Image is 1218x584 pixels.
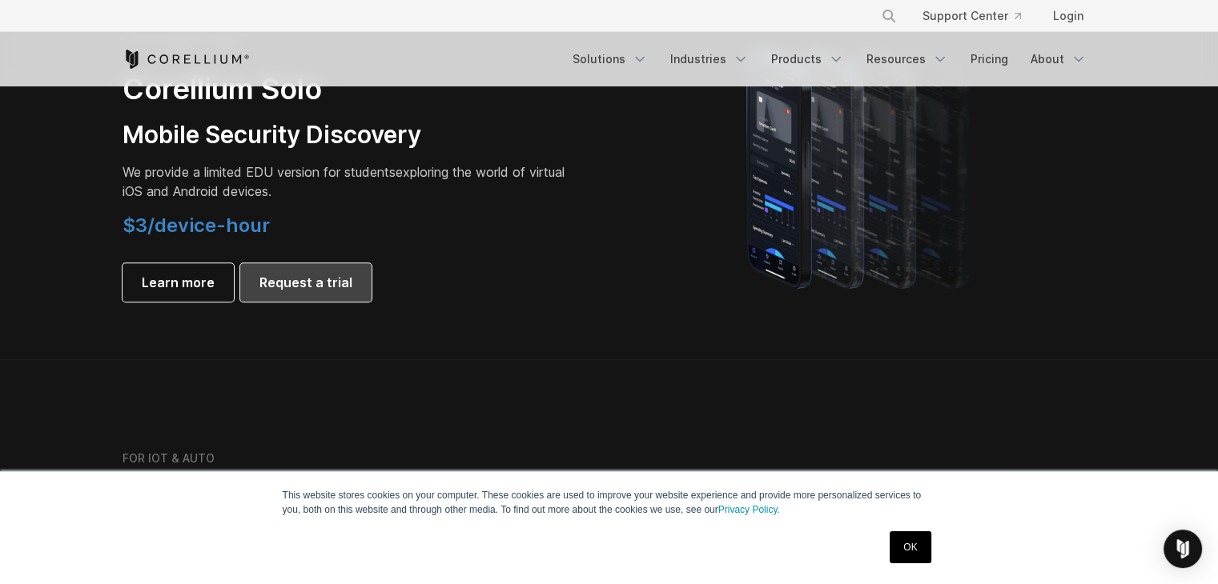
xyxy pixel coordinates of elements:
[123,162,571,201] p: exploring the world of virtual iOS and Android devices.
[661,45,758,74] a: Industries
[123,214,270,237] span: $3/device-hour
[283,488,936,517] p: This website stores cookies on your computer. These cookies are used to improve your website expe...
[142,273,215,292] span: Learn more
[1040,2,1096,30] a: Login
[1164,530,1202,568] div: Open Intercom Messenger
[718,504,780,515] a: Privacy Policy.
[1021,45,1096,74] a: About
[910,2,1034,30] a: Support Center
[857,45,958,74] a: Resources
[563,45,1096,74] div: Navigation Menu
[714,28,1007,308] img: A lineup of four iPhone models becoming more gradient and blurred
[123,50,250,69] a: Corellium Home
[123,120,571,150] h3: Mobile Security Discovery
[563,45,657,74] a: Solutions
[123,164,396,180] span: We provide a limited EDU version for students
[123,451,215,466] h6: FOR IOT & AUTO
[874,2,903,30] button: Search
[961,45,1018,74] a: Pricing
[123,71,571,107] h2: Corellium Solo
[890,531,931,563] a: OK
[123,263,234,302] a: Learn more
[240,263,372,302] a: Request a trial
[259,273,352,292] span: Request a trial
[862,2,1096,30] div: Navigation Menu
[762,45,854,74] a: Products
